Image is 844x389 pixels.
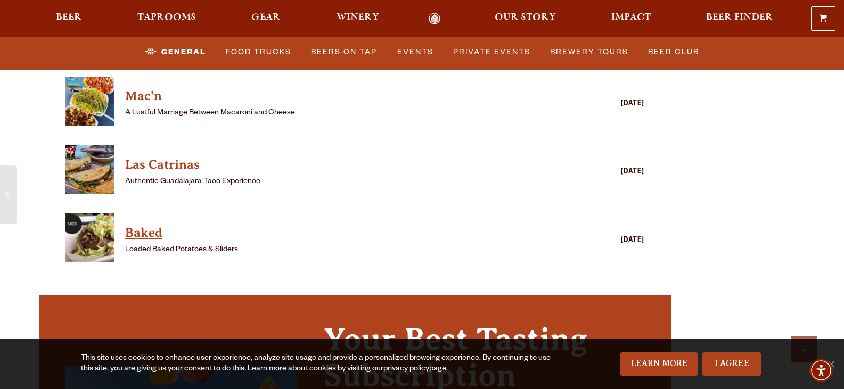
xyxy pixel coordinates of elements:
[125,176,554,188] p: Authentic Guadalajara Taco Experience
[307,40,381,64] a: Beers on Tap
[706,13,773,22] span: Beer Finder
[495,13,556,22] span: Our Story
[65,213,114,262] img: thumbnail food truck
[222,40,296,64] a: Food Trucks
[130,13,203,25] a: Taprooms
[393,40,438,64] a: Events
[251,13,281,22] span: Gear
[415,13,455,25] a: Odell Home
[137,13,196,22] span: Taprooms
[65,77,114,126] img: thumbnail food truck
[383,365,429,374] a: privacy policy
[81,353,555,375] div: This site uses cookies to enhance user experience, analyze site usage and provide a personalized ...
[330,13,386,25] a: Winery
[559,166,644,179] div: [DATE]
[449,40,535,64] a: Private Events
[488,13,563,25] a: Our Story
[65,213,114,268] a: View Baked details (opens in a new window)
[125,86,554,107] a: View Mac'n details (opens in a new window)
[49,13,89,25] a: Beer
[125,222,554,244] a: View Baked details (opens in a new window)
[125,107,554,120] p: A Lustful Marriage Between Macaroni and Cheese
[125,154,554,176] a: View Las Catrinas details (opens in a new window)
[699,13,780,25] a: Beer Finder
[559,235,644,247] div: [DATE]
[125,244,554,256] p: Loaded Baked Potatoes & Sliders
[244,13,288,25] a: Gear
[337,13,379,22] span: Winery
[604,13,658,25] a: Impact
[65,145,114,194] img: thumbnail food truck
[611,13,651,22] span: Impact
[702,352,761,376] a: I Agree
[65,145,114,200] a: View Las Catrinas details (opens in a new window)
[125,88,554,105] h4: Mac'n
[56,13,82,22] span: Beer
[791,336,817,362] a: Scroll to top
[559,98,644,111] div: [DATE]
[141,40,210,64] a: General
[65,77,114,131] a: View Mac'n details (opens in a new window)
[644,40,703,64] a: Beer Club
[546,40,633,64] a: Brewery Tours
[809,359,833,382] div: Accessibility Menu
[125,225,554,242] h4: Baked
[125,156,554,173] h4: Las Catrinas
[620,352,699,376] a: Learn More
